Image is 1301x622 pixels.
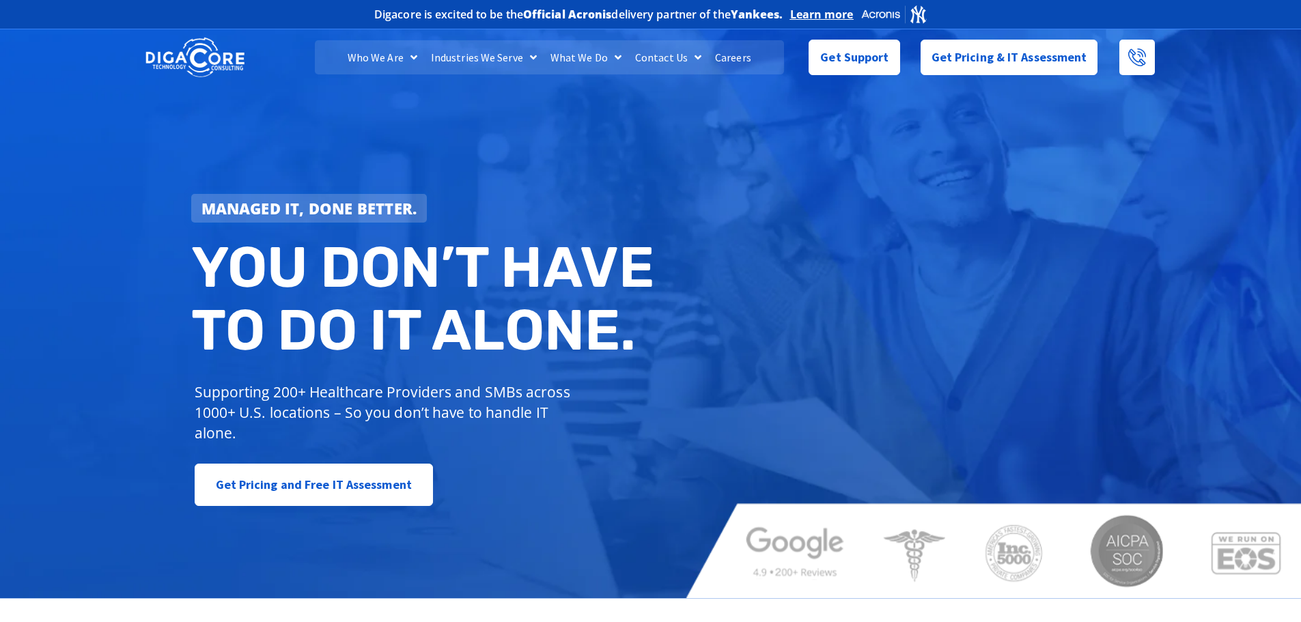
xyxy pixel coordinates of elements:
[374,9,783,20] h2: Digacore is excited to be the delivery partner of the
[424,40,544,74] a: Industries We Serve
[932,44,1087,71] span: Get Pricing & IT Assessment
[191,194,428,223] a: Managed IT, done better.
[708,40,758,74] a: Careers
[145,36,244,79] img: DigaCore Technology Consulting
[191,236,661,361] h2: You don’t have to do IT alone.
[315,40,783,74] nav: Menu
[861,4,927,24] img: Acronis
[201,198,417,218] strong: Managed IT, done better.
[809,40,899,75] a: Get Support
[341,40,424,74] a: Who We Are
[820,44,889,71] span: Get Support
[216,471,412,498] span: Get Pricing and Free IT Assessment
[921,40,1098,75] a: Get Pricing & IT Assessment
[195,464,433,506] a: Get Pricing and Free IT Assessment
[790,8,854,21] a: Learn more
[544,40,628,74] a: What We Do
[195,382,576,443] p: Supporting 200+ Healthcare Providers and SMBs across 1000+ U.S. locations – So you don’t have to ...
[731,7,783,22] b: Yankees.
[523,7,612,22] b: Official Acronis
[628,40,708,74] a: Contact Us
